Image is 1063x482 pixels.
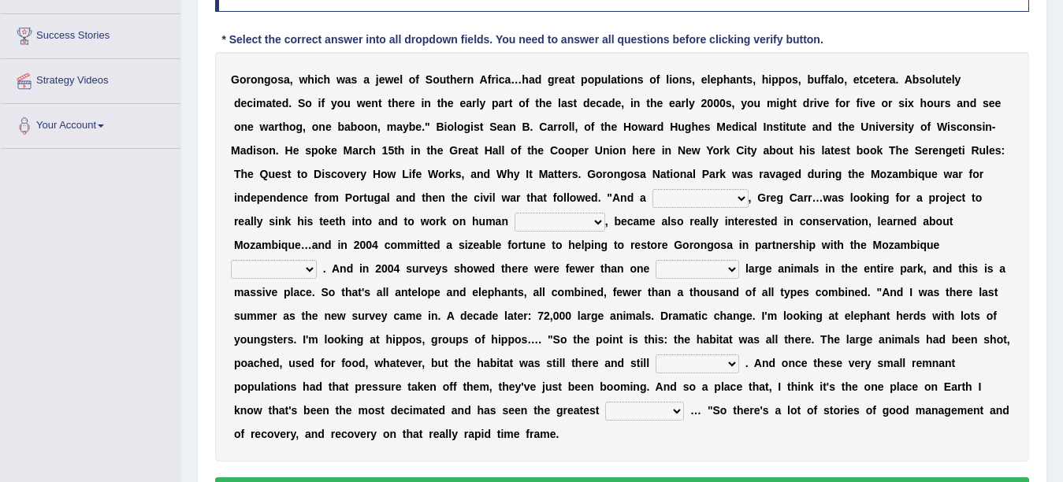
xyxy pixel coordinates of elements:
b: B [436,120,444,133]
b: x [908,97,914,109]
b: i [905,97,908,109]
b: s [637,73,644,86]
b: r [274,120,278,133]
b: e [946,73,952,86]
b: 0 [707,97,713,109]
b: u [814,73,821,86]
b: a [466,97,472,109]
b: e [459,97,466,109]
b: , [844,73,847,86]
b: c [596,97,602,109]
b: d [970,97,977,109]
b: p [716,73,723,86]
b: o [584,120,591,133]
b: o [925,73,932,86]
b: w [638,120,647,133]
b: s [686,73,692,86]
b: n [424,97,431,109]
b: t [480,120,484,133]
b: t [600,120,604,133]
b: t [875,73,879,86]
b: m [767,97,776,109]
b: h [650,97,657,109]
b: y [331,97,337,109]
b: w [336,73,345,86]
b: t [388,97,392,109]
a: Strategy Videos [1,59,180,98]
b: o [562,120,569,133]
b: e [853,73,860,86]
b: e [989,97,995,109]
b: h [762,73,769,86]
b: " [425,120,430,133]
b: o [409,73,416,86]
b: t [378,97,382,109]
b: g [779,97,786,109]
b: u [935,73,942,86]
b: r [472,97,476,109]
b: d [803,97,810,109]
b: a [503,120,509,133]
b: l [454,120,457,133]
b: g [685,120,692,133]
b: , [377,120,381,133]
b: a [748,120,754,133]
b: . [288,97,292,109]
b: y [955,73,961,86]
b: h [920,97,927,109]
b: w [299,73,307,86]
b: a [890,73,896,86]
b: i [669,73,672,86]
b: r [888,97,892,109]
b: h [440,97,448,109]
b: v [817,97,823,109]
b: e [669,97,675,109]
b: t [574,97,578,109]
b: I [764,120,767,133]
b: t [279,120,283,133]
b: u [440,73,447,86]
b: A [480,73,488,86]
b: d [282,97,289,109]
b: j [376,73,379,86]
b: o [747,97,754,109]
b: b [337,120,344,133]
b: t [571,73,575,86]
b: r [404,97,408,109]
b: a [611,73,617,86]
b: e [399,97,405,109]
b: y [403,120,409,133]
b: e [448,97,454,109]
b: a [266,97,272,109]
b: u [934,97,941,109]
b: s [474,120,480,133]
b: a [396,120,403,133]
b: a [505,73,511,86]
b: a [730,73,736,86]
b: o [337,97,344,109]
b: p [492,97,499,109]
b: m [387,120,396,133]
b: e [615,97,622,109]
b: g [264,73,271,86]
b: e [393,73,400,86]
b: s [792,73,798,86]
b: M [716,120,726,133]
b: i [253,97,256,109]
b: y [479,97,485,109]
b: , [732,97,735,109]
b: s [704,120,711,133]
b: f [821,73,825,86]
b: r [809,97,813,109]
b: e [247,120,254,133]
b: a [529,73,535,86]
b: o [672,73,679,86]
a: Your Account [1,104,180,143]
b: n [634,97,641,109]
b: o [364,120,371,133]
b: g [296,120,303,133]
b: o [251,73,258,86]
b: r [885,73,889,86]
b: s [351,73,358,86]
b: t [509,97,513,109]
